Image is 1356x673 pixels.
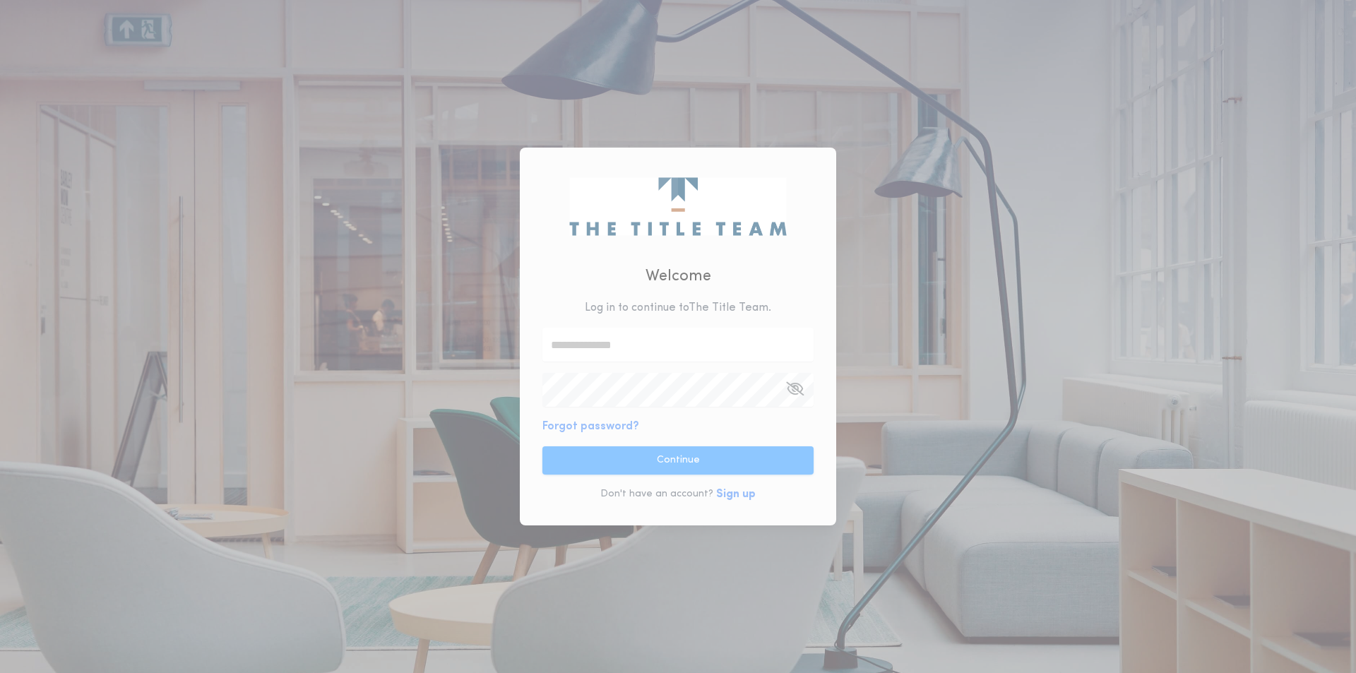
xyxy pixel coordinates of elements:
[542,446,814,475] button: Continue
[569,177,786,235] img: logo
[716,486,756,503] button: Sign up
[542,418,639,435] button: Forgot password?
[600,487,713,501] p: Don't have an account?
[646,265,711,288] h2: Welcome
[585,299,771,316] p: Log in to continue to The Title Team .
